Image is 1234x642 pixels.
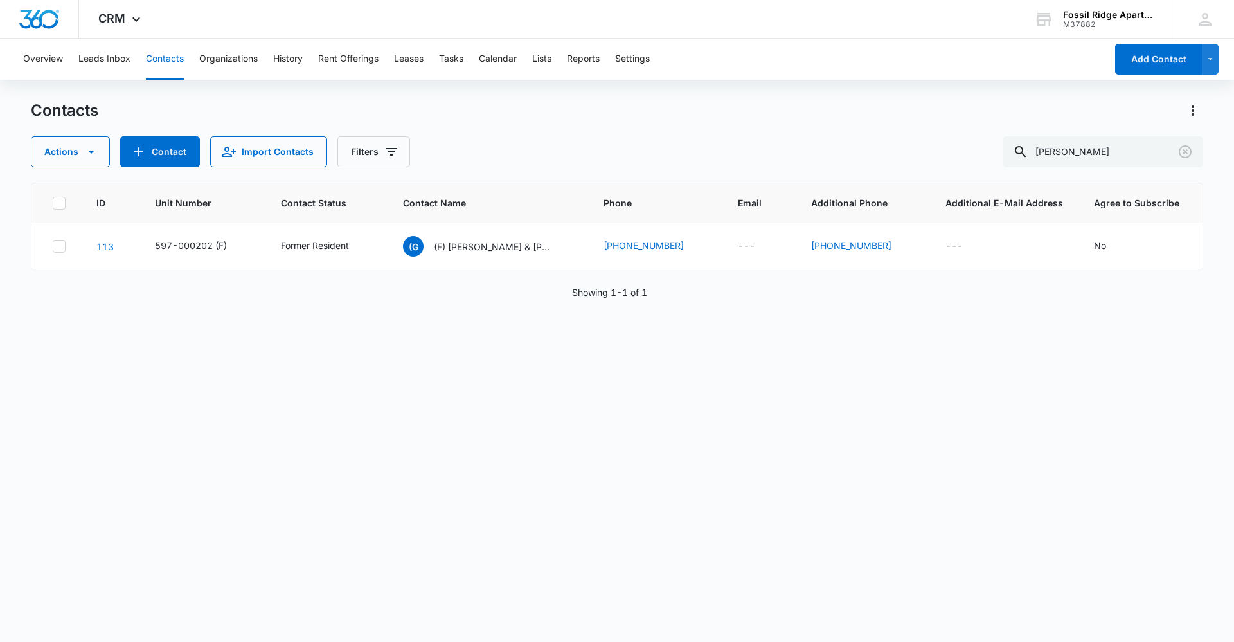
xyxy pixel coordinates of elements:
[78,39,130,80] button: Leads Inbox
[1063,20,1157,29] div: account id
[31,136,110,167] button: Actions
[1063,10,1157,20] div: account name
[96,241,114,252] a: Navigate to contact details page for (F) Georgina Hersh & Alyssa & Juan Jr Pedraza
[1183,100,1203,121] button: Actions
[1003,136,1203,167] input: Search Contacts
[479,39,517,80] button: Calendar
[945,239,963,254] div: ---
[281,239,372,254] div: Contact Status - Former Resident - Select to Edit Field
[318,39,379,80] button: Rent Offerings
[403,236,424,257] span: (G
[281,196,353,210] span: Contact Status
[23,39,63,80] button: Overview
[98,12,125,25] span: CRM
[615,39,650,80] button: Settings
[811,196,915,210] span: Additional Phone
[1094,239,1106,252] div: No
[738,196,762,210] span: Email
[567,39,600,80] button: Reports
[532,39,551,80] button: Lists
[1175,142,1195,162] button: Clear
[155,239,227,252] div: 597-000202 (F)
[738,239,755,254] div: ---
[96,196,105,210] span: ID
[210,136,327,167] button: Import Contacts
[1094,196,1179,210] span: Agree to Subscribe
[811,239,891,252] a: [PHONE_NUMBER]
[604,196,688,210] span: Phone
[394,39,424,80] button: Leases
[604,239,707,254] div: Phone - (970) 430-7529 - Select to Edit Field
[811,239,915,254] div: Additional Phone - (970) 308-2849 - Select to Edit Field
[1115,44,1202,75] button: Add Contact
[434,240,550,253] p: (F) [PERSON_NAME] & [PERSON_NAME] & [PERSON_NAME] [PERSON_NAME]
[120,136,200,167] button: Add Contact
[31,101,98,120] h1: Contacts
[403,196,554,210] span: Contact Name
[945,196,1063,210] span: Additional E-Mail Address
[337,136,410,167] button: Filters
[146,39,184,80] button: Contacts
[273,39,303,80] button: History
[572,286,647,299] p: Showing 1-1 of 1
[155,239,250,254] div: Unit Number - 597-000202 (F) - Select to Edit Field
[403,236,573,257] div: Contact Name - (F) Georgina Hersh & Alyssa & Juan Jr Pedraza - Select to Edit Field
[281,239,349,252] div: Former Resident
[199,39,258,80] button: Organizations
[155,196,250,210] span: Unit Number
[738,239,778,254] div: Email - - Select to Edit Field
[1094,239,1129,254] div: Agree to Subscribe - No - Select to Edit Field
[945,239,986,254] div: Additional E-Mail Address - - Select to Edit Field
[439,39,463,80] button: Tasks
[604,239,684,252] a: [PHONE_NUMBER]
